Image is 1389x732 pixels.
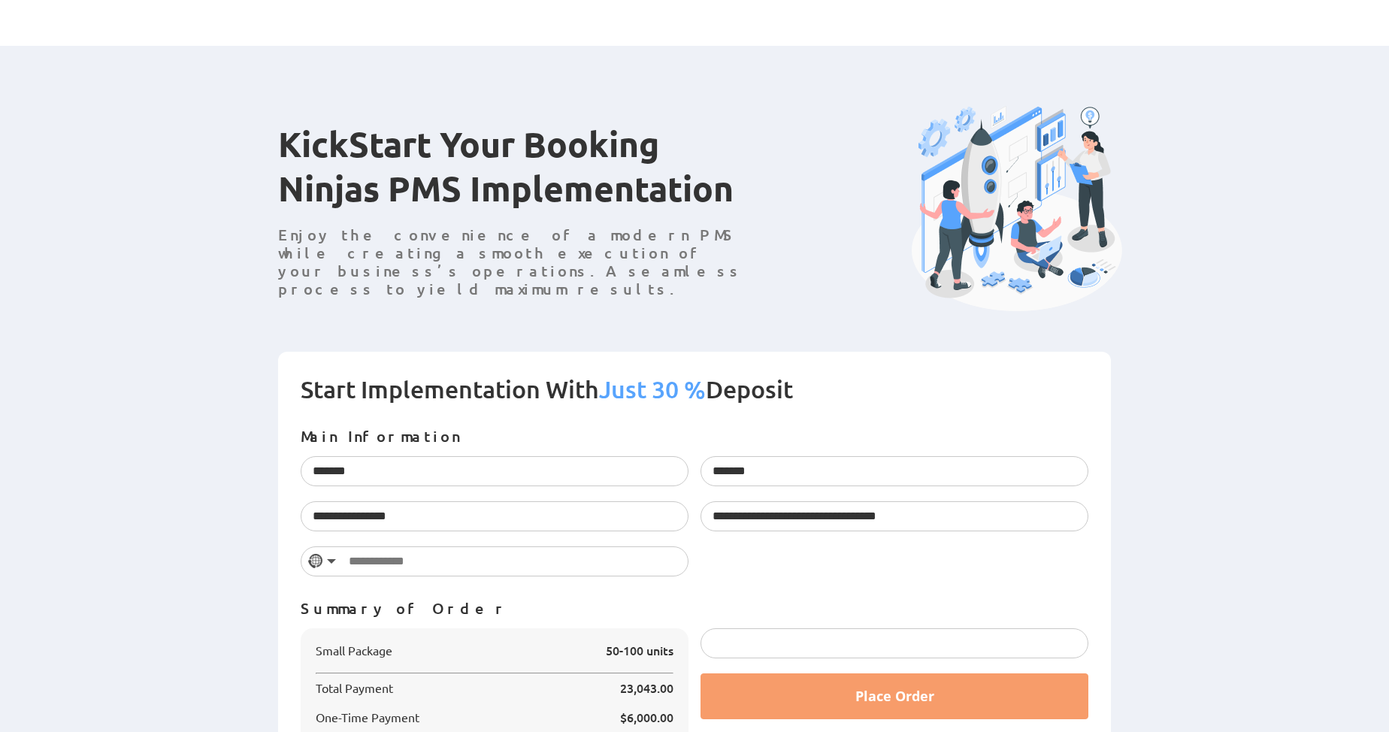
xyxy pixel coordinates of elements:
span: 23,043.00 [620,679,673,696]
span: $6,000.00 [620,709,673,725]
button: Selected country [301,547,343,576]
img: Booking Ninjas PMS Implementation [912,106,1122,311]
p: Enjoy the convenience of a modern PMS while creating a smooth execution of your business’s operat... [278,225,759,298]
p: Main Information [301,427,1088,445]
h2: Start Implementation With Deposit [301,374,1088,427]
button: Place Order [701,673,1088,719]
span: Just 30 % [599,374,706,404]
p: Summary of Order [301,599,1088,617]
span: One-Time Payment [316,710,419,724]
span: Small Package [316,643,392,658]
span: Place Order [855,687,934,705]
h1: KickStart Your Booking Ninjas PMS Implementation [278,122,759,225]
span: 50-100 units [606,642,673,658]
iframe: Secure payment input frame [713,637,1076,651]
span: Total Payment [316,681,393,695]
